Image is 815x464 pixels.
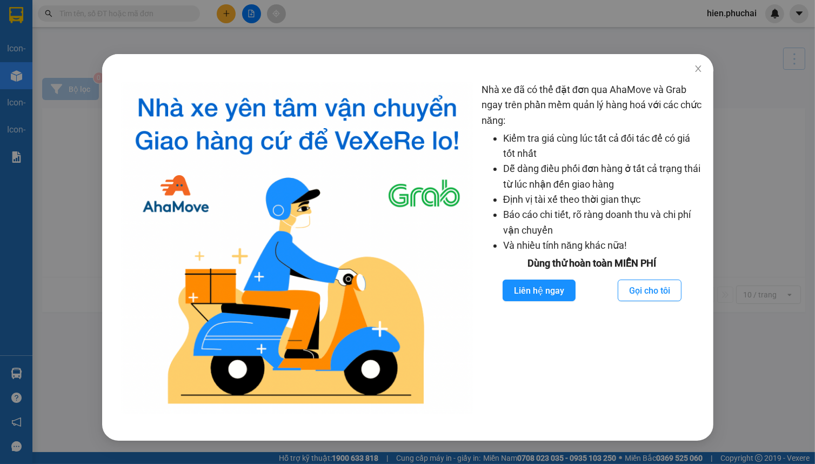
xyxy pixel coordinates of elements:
li: Báo cáo chi tiết, rõ ràng doanh thu và chi phí vận chuyển [503,207,702,238]
button: Gọi cho tôi [617,280,681,301]
div: Nhà xe đã có thể đặt đơn qua AhaMove và Grab ngay trên phần mềm quản lý hàng hoá với các chức năng: [481,82,702,414]
span: Gọi cho tôi [629,284,670,297]
button: Liên hệ ngay [502,280,575,301]
div: Dùng thử hoàn toàn MIỄN PHÍ [481,256,702,271]
span: Liên hệ ngay [513,284,564,297]
li: Và nhiều tính năng khác nữa! [503,238,702,253]
li: Kiểm tra giá cùng lúc tất cả đối tác để có giá tốt nhất [503,131,702,162]
button: Close [683,54,713,84]
img: logo [122,82,473,414]
span: close [694,64,703,73]
li: Dễ dàng điều phối đơn hàng ở tất cả trạng thái từ lúc nhận đến giao hàng [503,161,702,192]
li: Định vị tài xế theo thời gian thực [503,192,702,207]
